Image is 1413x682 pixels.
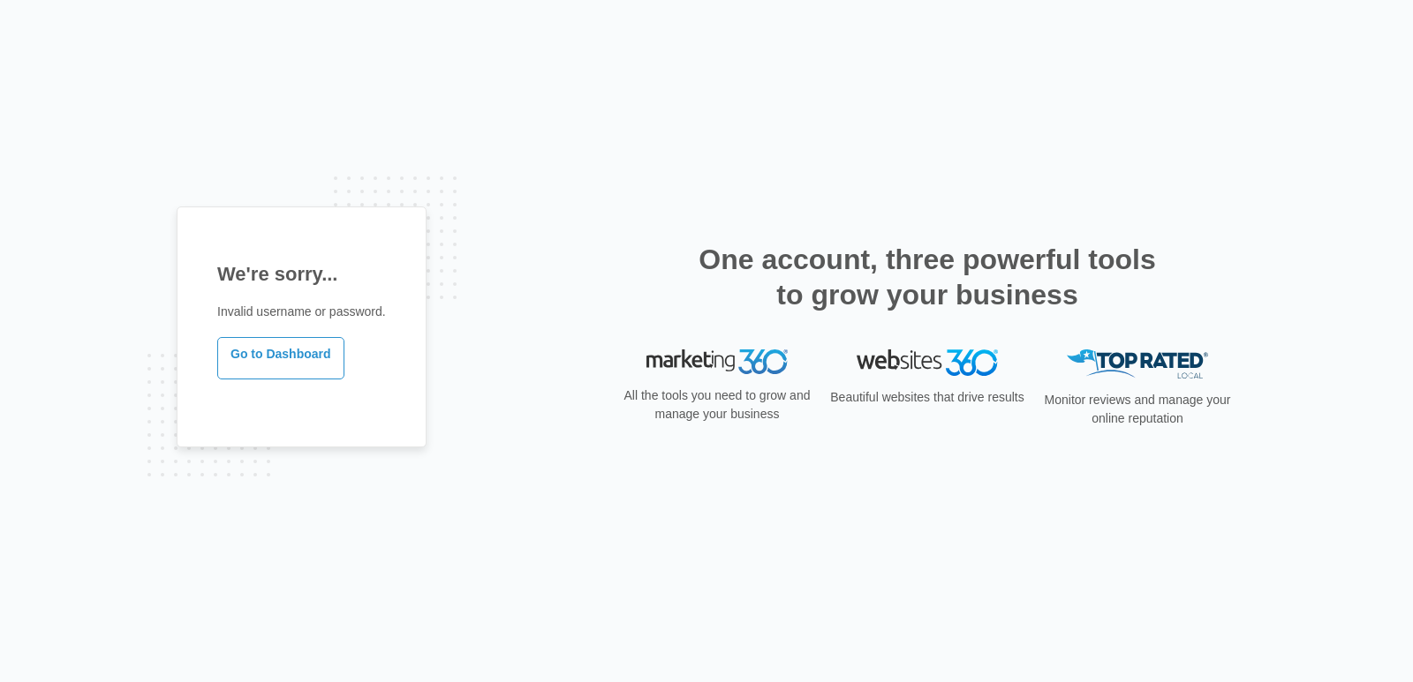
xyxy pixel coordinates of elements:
p: Invalid username or password. [217,303,386,321]
a: Go to Dashboard [217,337,344,379]
p: Monitor reviews and manage your online reputation [1039,391,1236,428]
h1: We're sorry... [217,259,386,289]
p: All the tools you need to grow and manage your business [618,386,816,423]
p: Beautiful websites that drive results [828,388,1026,407]
img: Websites 360 [857,349,998,375]
img: Marketing 360 [646,349,788,374]
h2: One account, three powerful tools to grow your business [693,242,1161,312]
img: Top Rated Local [1067,349,1208,378]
